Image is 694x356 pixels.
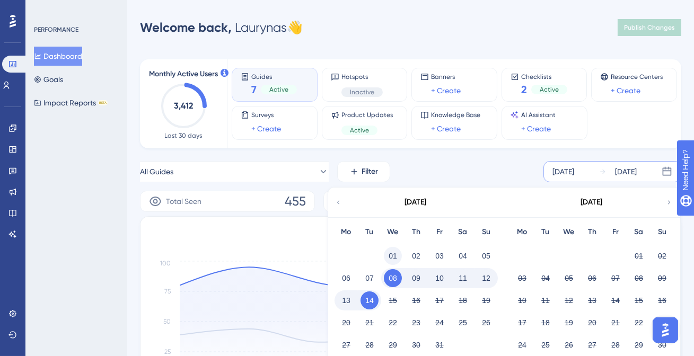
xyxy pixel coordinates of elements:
[337,161,390,182] button: Filter
[607,269,625,287] button: 07
[581,196,603,209] div: [DATE]
[431,111,480,119] span: Knowledge Base
[160,260,171,267] tspan: 100
[521,82,527,97] span: 2
[607,291,625,309] button: 14
[358,226,381,238] div: Tu
[341,111,393,119] span: Product Updates
[653,247,671,265] button: 02
[521,73,567,80] span: Checklists
[513,336,531,354] button: 24
[630,247,648,265] button: 01
[361,314,379,332] button: 21
[362,165,379,178] span: Filter
[431,122,461,135] a: + Create
[407,247,425,265] button: 02
[581,226,604,238] div: Th
[140,161,329,182] button: All Guides
[537,314,555,332] button: 18
[251,82,257,97] span: 7
[557,226,581,238] div: We
[451,226,475,238] div: Sa
[251,73,297,80] span: Guides
[405,196,427,209] div: [DATE]
[335,226,358,238] div: Mo
[431,73,461,81] span: Banners
[164,288,171,295] tspan: 75
[513,314,531,332] button: 17
[560,314,578,332] button: 19
[337,336,355,354] button: 27
[384,314,402,332] button: 22
[285,193,306,210] span: 455
[384,336,402,354] button: 29
[604,226,627,238] div: Fr
[166,195,201,208] span: Total Seen
[361,336,379,354] button: 28
[337,314,355,332] button: 20
[405,226,428,238] div: Th
[560,336,578,354] button: 26
[350,88,374,96] span: Inactive
[583,291,601,309] button: 13
[583,314,601,332] button: 20
[475,226,498,238] div: Su
[34,25,78,34] div: PERFORMANCE
[513,269,531,287] button: 03
[630,314,648,332] button: 22
[431,269,449,287] button: 10
[34,47,82,66] button: Dashboard
[384,269,402,287] button: 08
[611,84,640,97] a: + Create
[174,101,193,111] text: 3,412
[140,165,173,178] span: All Guides
[552,165,574,178] div: [DATE]
[583,336,601,354] button: 27
[607,336,625,354] button: 28
[537,291,555,309] button: 11
[431,336,449,354] button: 31
[615,165,637,178] div: [DATE]
[140,20,232,35] span: Welcome back,
[511,226,534,238] div: Mo
[341,73,383,81] span: Hotspots
[560,291,578,309] button: 12
[513,291,531,309] button: 10
[431,314,449,332] button: 24
[454,269,472,287] button: 11
[431,291,449,309] button: 17
[477,269,495,287] button: 12
[583,269,601,287] button: 06
[454,314,472,332] button: 25
[407,269,425,287] button: 09
[454,291,472,309] button: 18
[337,269,355,287] button: 06
[653,314,671,332] button: 23
[477,247,495,265] button: 05
[618,19,681,36] button: Publish Changes
[521,111,556,119] span: AI Assistant
[384,247,402,265] button: 01
[251,111,281,119] span: Surveys
[627,226,651,238] div: Sa
[251,122,281,135] a: + Create
[140,19,303,36] div: Laurynas 👋
[560,269,578,287] button: 05
[624,23,675,32] span: Publish Changes
[477,291,495,309] button: 19
[651,226,674,238] div: Su
[407,314,425,332] button: 23
[537,269,555,287] button: 04
[521,122,551,135] a: + Create
[653,269,671,287] button: 09
[653,291,671,309] button: 16
[454,247,472,265] button: 04
[607,314,625,332] button: 21
[350,126,369,135] span: Active
[428,226,451,238] div: Fr
[361,269,379,287] button: 07
[630,336,648,354] button: 29
[164,348,171,355] tspan: 25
